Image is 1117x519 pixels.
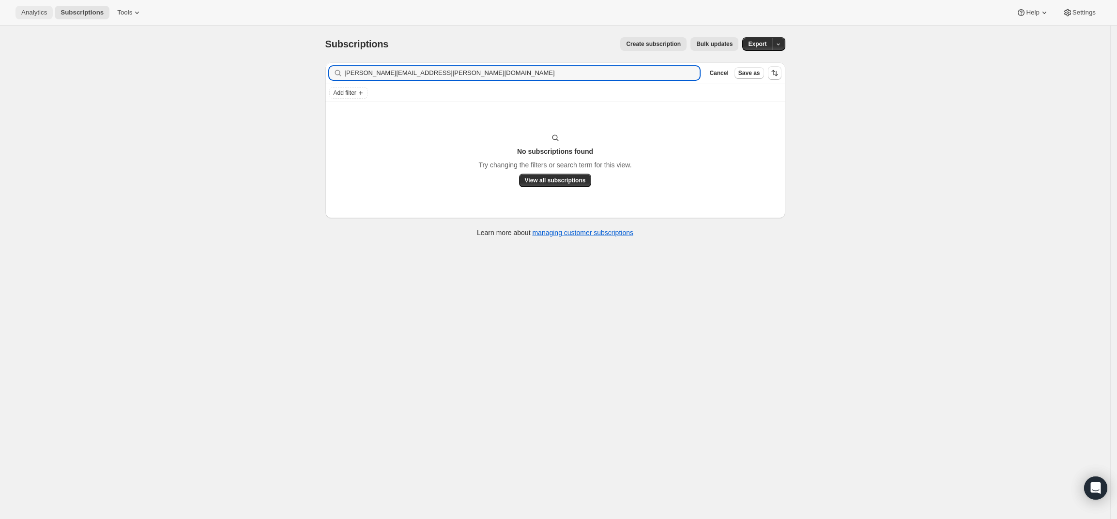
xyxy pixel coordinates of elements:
span: Save as [738,69,760,77]
button: View all subscriptions [519,174,592,187]
span: Settings [1072,9,1096,16]
button: Save as [734,67,764,79]
span: Create subscription [626,40,681,48]
div: Open Intercom Messenger [1084,476,1107,500]
p: Learn more about [477,228,633,237]
button: Settings [1057,6,1102,19]
span: Bulk updates [696,40,733,48]
input: Filter subscribers [345,66,700,80]
button: Bulk updates [690,37,738,51]
button: Export [742,37,772,51]
span: Subscriptions [325,39,389,49]
span: Analytics [21,9,47,16]
h3: No subscriptions found [517,147,593,156]
button: Analytics [15,6,53,19]
button: Help [1010,6,1055,19]
button: Tools [111,6,148,19]
button: Sort the results [768,66,781,80]
span: Tools [117,9,132,16]
span: Export [748,40,766,48]
a: managing customer subscriptions [532,229,633,237]
span: Cancel [709,69,728,77]
span: View all subscriptions [525,177,586,184]
span: Subscriptions [61,9,104,16]
span: Help [1026,9,1039,16]
button: Add filter [329,87,368,99]
span: Add filter [334,89,356,97]
button: Cancel [705,67,732,79]
p: Try changing the filters or search term for this view. [478,160,631,170]
button: Subscriptions [55,6,109,19]
button: Create subscription [620,37,687,51]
